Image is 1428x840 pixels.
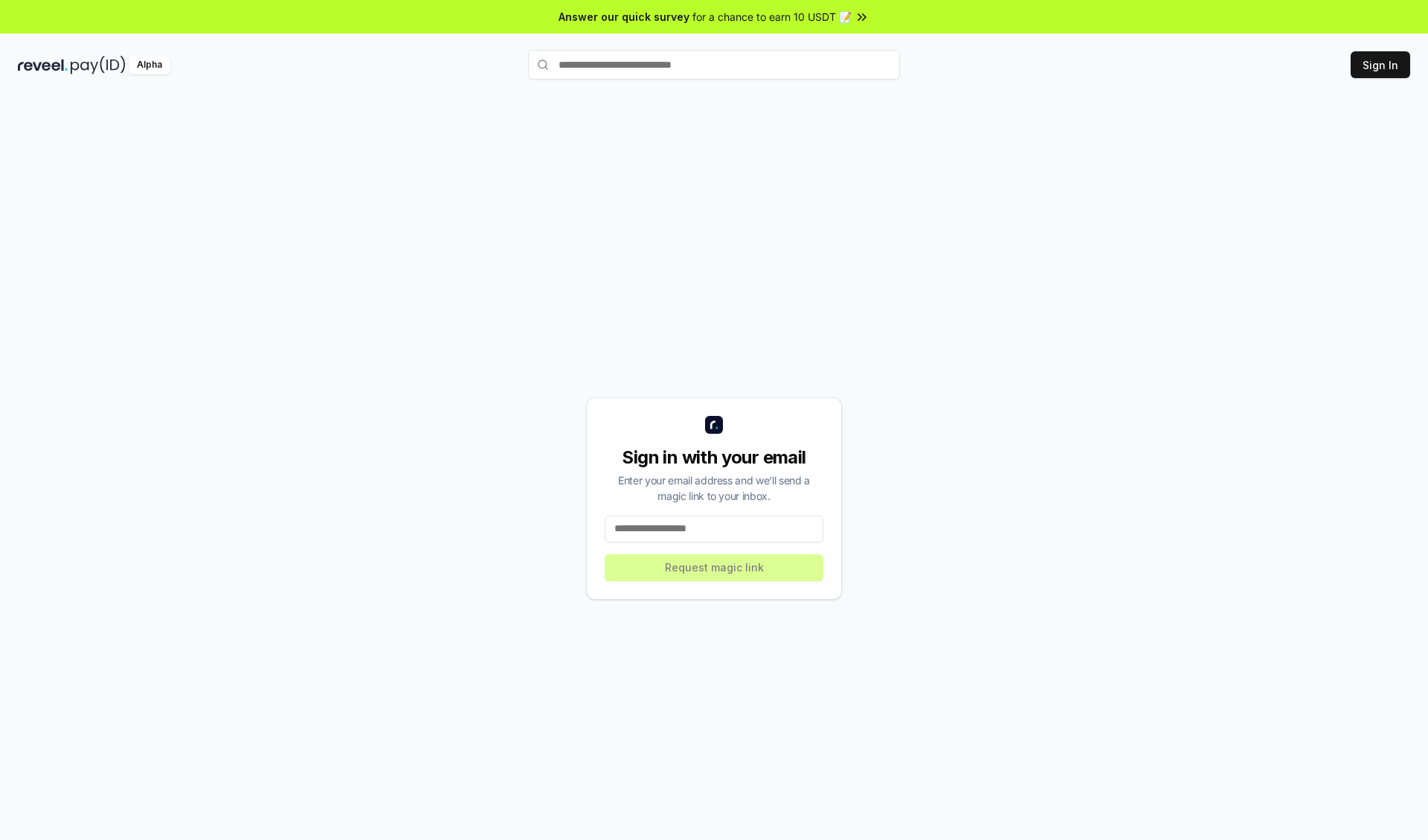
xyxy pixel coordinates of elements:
div: Sign in with your email [605,446,823,469]
img: pay_id [71,56,126,74]
div: Alpha [129,56,170,74]
span: Answer our quick survey [559,9,689,25]
span: for a chance to earn 10 USDT 📝 [692,9,852,25]
img: logo_small [705,416,723,434]
button: Sign In [1351,51,1410,78]
img: reveel_dark [18,56,68,74]
div: Enter your email address and we’ll send a magic link to your inbox. [605,472,823,504]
